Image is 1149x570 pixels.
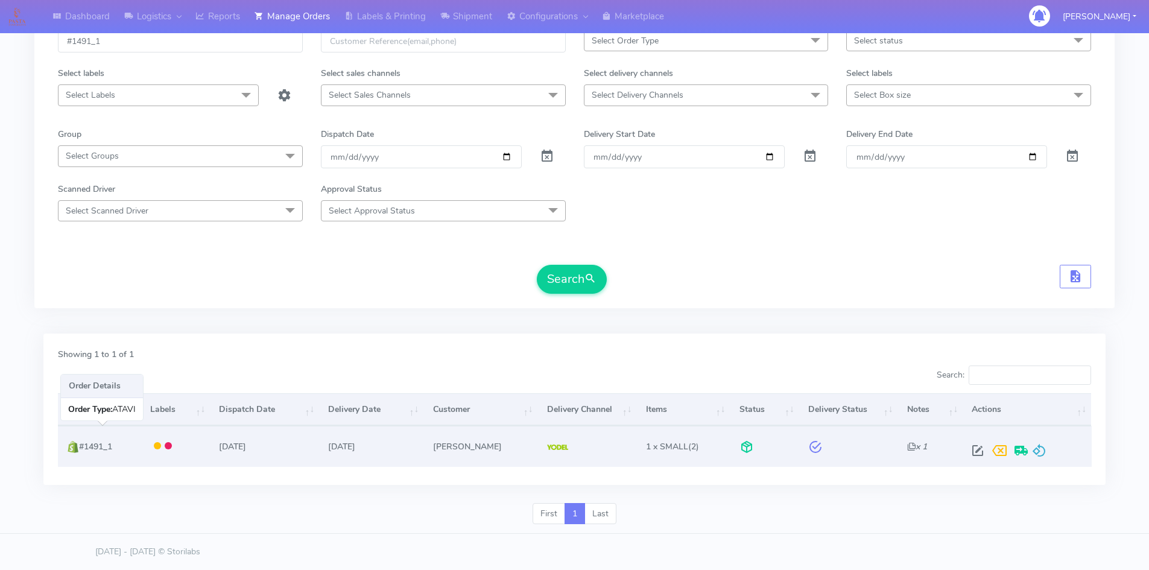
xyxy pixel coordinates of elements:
[937,366,1091,385] label: Search:
[854,89,911,101] span: Select Box size
[141,393,210,426] th: Labels: activate to sort column ascending
[963,393,1091,426] th: Actions: activate to sort column ascending
[854,35,903,46] span: Select status
[537,265,607,294] button: Search
[846,67,893,80] label: Select labels
[321,128,374,141] label: Dispatch Date
[799,393,898,426] th: Delivery Status: activate to sort column ascending
[907,441,927,452] i: x 1
[58,183,115,195] label: Scanned Driver
[592,89,683,101] span: Select Delivery Channels
[66,89,115,101] span: Select Labels
[58,128,81,141] label: Group
[58,348,134,361] label: Showing 1 to 1 of 1
[969,366,1091,385] input: Search:
[66,150,119,162] span: Select Groups
[547,445,568,451] img: Yodel
[66,205,148,217] span: Select Scanned Driver
[584,67,673,80] label: Select delivery channels
[329,89,411,101] span: Select Sales Channels
[537,393,636,426] th: Delivery Channel: activate to sort column ascending
[898,393,963,426] th: Notes: activate to sort column ascending
[584,128,655,141] label: Delivery Start Date
[319,426,423,466] td: [DATE]
[58,30,303,52] input: Order Id
[61,375,143,398] h3: Order Details
[67,441,79,453] img: shopify.png
[210,426,319,466] td: [DATE]
[319,393,423,426] th: Delivery Date: activate to sort column ascending
[321,67,400,80] label: Select sales channels
[58,67,104,80] label: Select labels
[730,393,799,426] th: Status: activate to sort column ascending
[1054,4,1145,29] button: [PERSON_NAME]
[79,441,112,452] span: #1491_1
[565,503,585,525] a: 1
[592,35,659,46] span: Select Order Type
[321,183,382,195] label: Approval Status
[423,426,537,466] td: [PERSON_NAME]
[646,441,699,452] span: (2)
[210,393,319,426] th: Dispatch Date: activate to sort column ascending
[646,441,688,452] span: 1 x SMALL
[329,205,415,217] span: Select Approval Status
[846,128,913,141] label: Delivery End Date
[58,393,141,426] th: Order: activate to sort column ascending
[423,393,537,426] th: Customer: activate to sort column ascending
[321,30,566,52] input: Customer Reference(email,phone)
[68,404,112,415] b: Order Type:
[61,398,143,420] div: ATAVI
[636,393,730,426] th: Items: activate to sort column ascending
